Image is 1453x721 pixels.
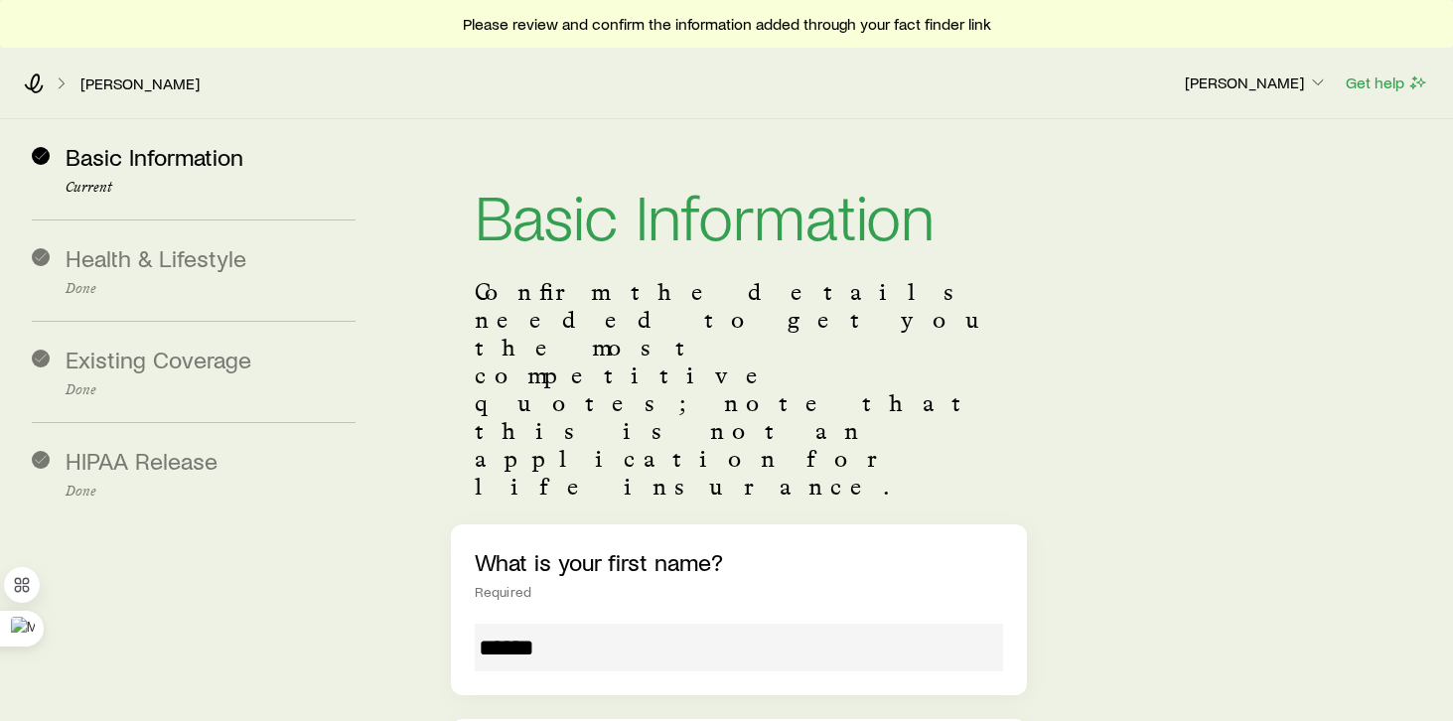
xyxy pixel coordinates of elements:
span: Existing Coverage [66,345,251,373]
button: Get help [1345,72,1429,94]
span: Health & Lifestyle [66,243,246,272]
div: Required [475,584,1003,600]
button: [PERSON_NAME] [1184,72,1329,95]
span: Basic Information [66,142,243,171]
p: [PERSON_NAME] [1185,72,1328,92]
p: What is your first name? [475,548,1003,576]
p: Done [66,281,356,297]
p: Confirm the details needed to get you the most competitive quotes; note that this is not an appli... [475,278,1003,501]
h1: Basic Information [475,183,1003,246]
p: Done [66,382,356,398]
p: Done [66,484,356,500]
span: Please review and confirm the information added through your fact finder link [463,14,991,34]
a: [PERSON_NAME] [79,74,201,93]
p: Current [66,180,356,196]
span: HIPAA Release [66,446,218,475]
